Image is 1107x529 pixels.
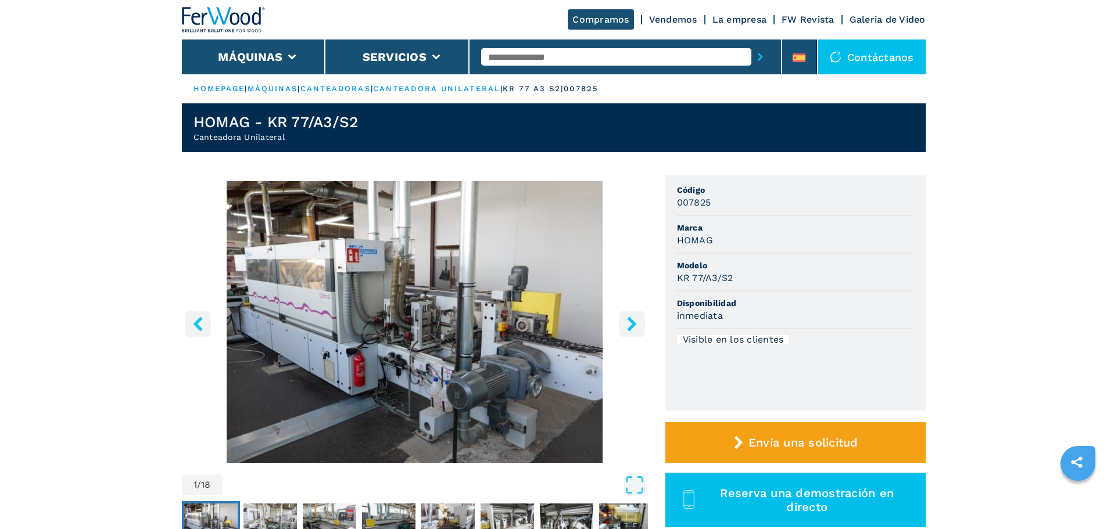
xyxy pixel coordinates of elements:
button: Envía una solicitud [665,422,926,463]
span: | [245,84,247,93]
span: Código [677,184,914,196]
a: FW Revista [782,14,834,25]
a: Vendemos [649,14,697,25]
a: canteadoras [300,84,371,93]
span: Reserva una demostración en directo [702,486,912,514]
span: / [197,480,201,490]
span: Marca [677,222,914,233]
p: 007825 [564,84,599,94]
h1: HOMAG - KR 77/A3/S2 [194,113,359,131]
span: Disponibilidad [677,297,914,309]
button: Servicios [363,50,427,64]
h3: HOMAG [677,233,713,247]
span: | [371,84,373,93]
iframe: Chat [1058,477,1098,520]
img: Canteadora Unilateral HOMAG KR 77/A3/S2 [182,181,648,463]
a: canteadora unilateral [373,84,500,93]
h3: inmediata [677,309,723,322]
button: Reserva una demostración en directo [665,473,926,527]
a: HOMEPAGE [194,84,245,93]
p: kr 77 a3 s2 | [503,84,564,94]
span: Envía una solicitud [748,436,858,449]
button: left-button [185,311,211,337]
a: Galeria de Video [850,14,926,25]
button: Open Fullscreen [225,474,645,495]
span: | [500,84,503,93]
button: Máquinas [218,50,282,64]
span: 18 [201,480,211,490]
a: máquinas [248,84,298,93]
a: La empresa [712,14,767,25]
div: Visible en los clientes [677,335,790,344]
span: Modelo [677,260,914,271]
div: Contáctanos [818,39,926,74]
h3: 007825 [677,196,711,209]
button: submit-button [751,44,769,70]
a: sharethis [1062,448,1091,477]
a: Compramos [568,9,633,30]
div: Go to Slide 1 [182,181,648,463]
h2: Canteadora Unilateral [194,131,359,143]
img: Contáctanos [830,51,841,63]
span: | [298,84,300,93]
button: right-button [619,311,645,337]
span: 1 [194,480,197,490]
h3: KR 77/A3/S2 [677,271,733,285]
img: Ferwood [182,7,266,33]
